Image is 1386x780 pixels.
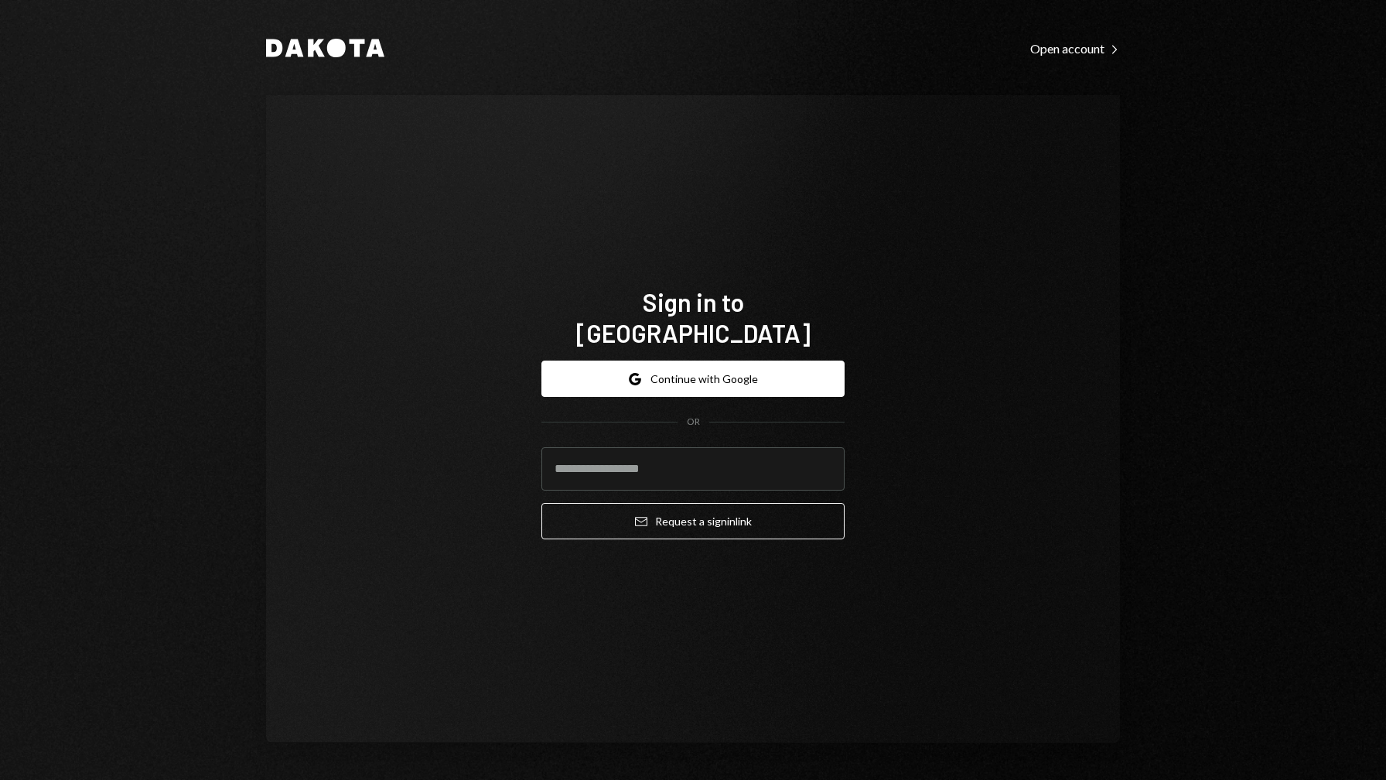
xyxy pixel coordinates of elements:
[687,416,700,429] div: OR
[1030,41,1120,56] div: Open account
[541,503,845,539] button: Request a signinlink
[1030,39,1120,56] a: Open account
[541,286,845,348] h1: Sign in to [GEOGRAPHIC_DATA]
[541,361,845,397] button: Continue with Google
